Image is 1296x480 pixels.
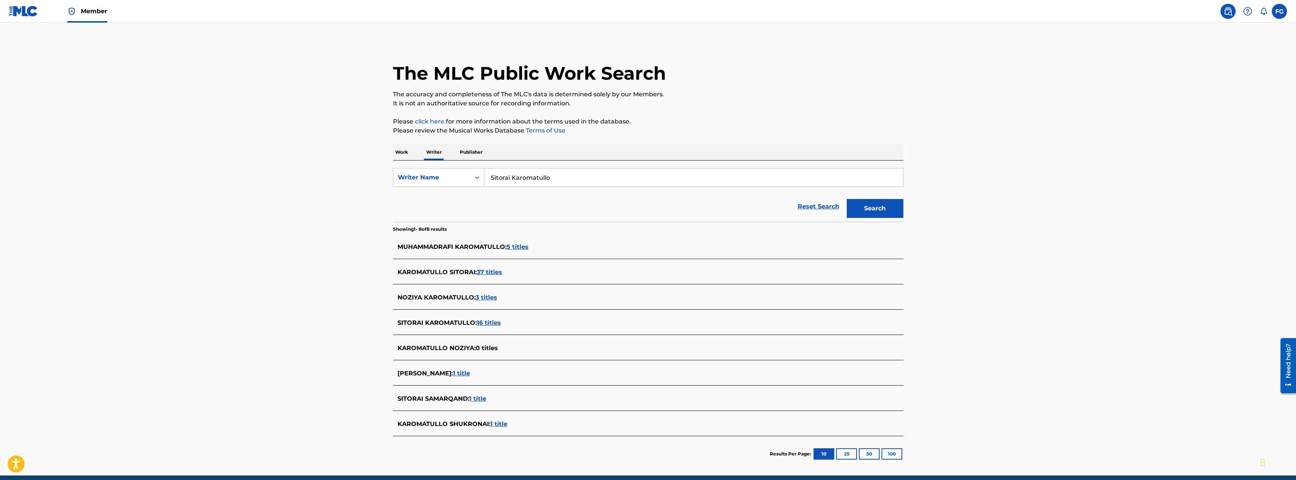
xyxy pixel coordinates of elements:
[458,144,485,160] p: Publisher
[1258,444,1296,480] iframe: Chat Widget
[393,99,903,108] p: It is not an authoritative source for recording information.
[393,168,903,222] form: Search Form
[1261,451,1265,474] div: Перетащить
[9,6,38,17] img: MLC Logo
[859,448,880,460] button: 50
[1224,7,1233,16] img: search
[398,344,476,352] span: KAROMATULLO NOZIYA :
[770,451,813,457] p: Results Per Page:
[398,319,477,326] span: SITORAI KAROMATULLO :
[398,173,466,182] div: Writer Name
[507,243,529,250] span: 5 titles
[1240,4,1255,19] div: Help
[67,7,76,16] img: Top Rightsholder
[398,243,507,250] span: MUHAMMADRAFI KAROMATULLO :
[836,448,857,460] button: 25
[477,269,502,276] span: 37 titles
[393,126,903,135] p: Please review the Musical Works Database
[393,117,903,126] p: Please for more information about the terms used in the database.
[469,395,486,402] span: 1 title
[393,62,666,85] h1: The MLC Public Work Search
[814,448,834,460] button: 10
[1258,444,1296,480] div: Виджет чата
[1275,335,1296,396] iframe: Resource Center
[398,269,477,276] span: KAROMATULLO SITORAI :
[847,199,903,218] button: Search
[794,198,843,215] a: Reset Search
[1272,4,1287,19] div: User Menu
[81,7,107,15] span: Member
[881,448,902,460] button: 100
[393,90,903,99] p: The accuracy and completeness of The MLC's data is determined solely by our Members.
[1260,8,1267,15] div: Notifications
[524,127,566,134] a: Terms of Use
[415,118,444,125] a: click here
[476,294,497,301] span: 3 titles
[1220,4,1236,19] a: Public Search
[398,370,453,377] span: [PERSON_NAME] :
[398,395,469,402] span: SITORAI SAMARQAND :
[476,344,498,352] span: 0 titles
[393,144,410,160] p: Work
[490,420,507,428] span: 1 title
[477,319,501,326] span: 16 titles
[453,370,470,377] span: 1 title
[398,294,476,301] span: NOZIYA KAROMATULLO :
[393,226,447,233] p: Showing 1 - 8 of 8 results
[398,420,490,428] span: KAROMATULLO SHUKRONAI :
[1243,7,1252,16] img: help
[424,144,444,160] p: Writer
